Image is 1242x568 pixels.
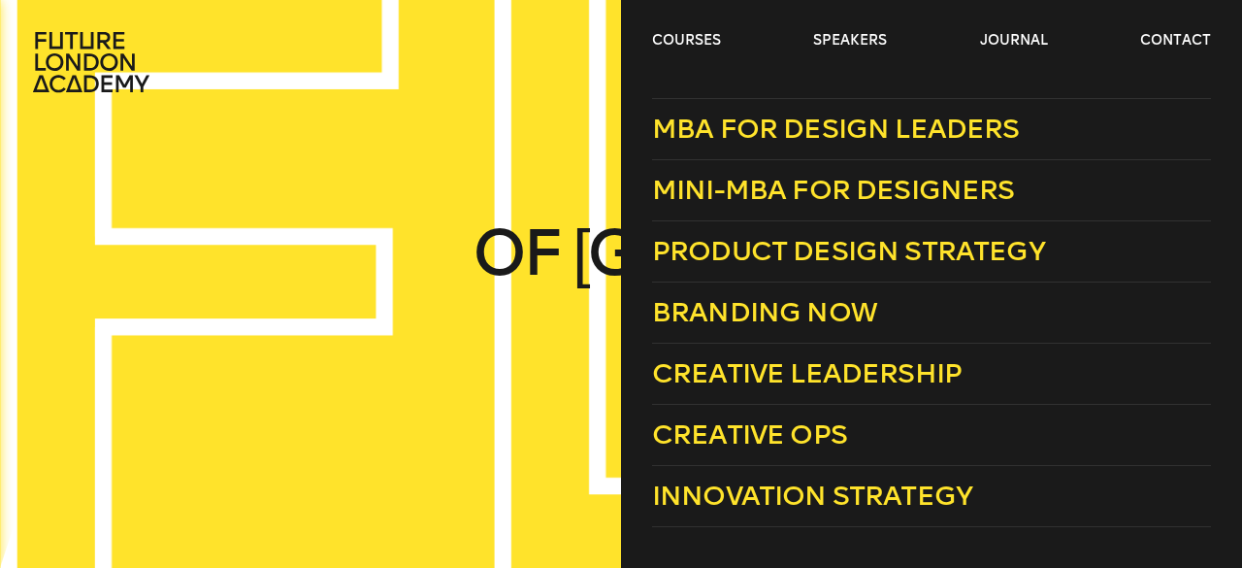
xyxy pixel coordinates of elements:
[652,357,962,389] span: Creative Leadership
[652,466,1211,527] a: Innovation Strategy
[652,296,877,328] span: Branding Now
[652,344,1211,405] a: Creative Leadership
[813,31,887,50] a: speakers
[652,113,1020,145] span: MBA for Design Leaders
[652,480,972,512] span: Innovation Strategy
[652,174,1015,206] span: Mini-MBA for Designers
[652,418,847,451] span: Creative Ops
[652,235,1045,267] span: Product Design Strategy
[652,98,1211,160] a: MBA for Design Leaders
[652,31,721,50] a: courses
[652,160,1211,221] a: Mini-MBA for Designers
[652,283,1211,344] a: Branding Now
[980,31,1048,50] a: journal
[652,405,1211,466] a: Creative Ops
[652,221,1211,283] a: Product Design Strategy
[1140,31,1211,50] a: contact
